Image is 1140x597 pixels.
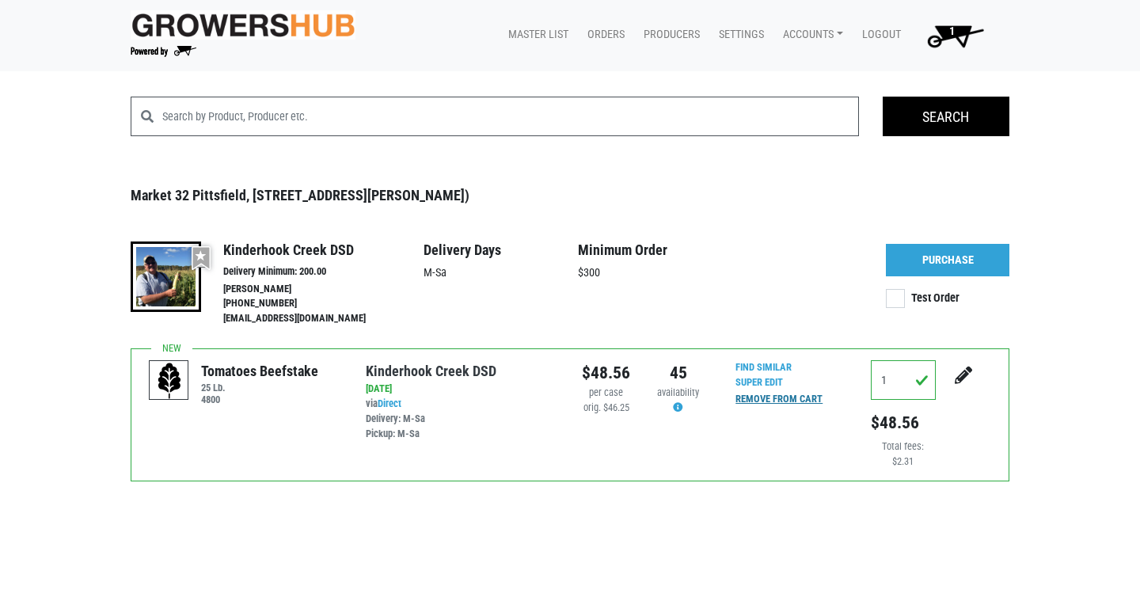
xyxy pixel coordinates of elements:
[654,360,702,386] div: 45
[657,386,699,398] span: availability
[886,244,1009,277] a: Purchase
[578,264,732,282] p: $300
[849,20,907,50] a: Logout
[150,361,189,401] img: placeholder-variety-43d6402dacf2d531de610a020419775a.svg
[223,282,424,297] li: [PERSON_NAME]
[575,20,631,50] a: Orders
[201,382,318,394] h6: 25 Lb.
[735,361,792,373] a: Find Similar
[886,289,966,307] label: Test Order
[223,241,424,259] h4: Kinderhook Creek DSD
[706,20,770,50] a: Settings
[378,397,401,409] a: Direct
[223,264,424,279] li: Delivery Minimum: 200.00
[131,46,196,57] img: Powered by Big Wheelbarrow
[582,401,630,416] div: orig. $46.25
[949,25,955,38] span: 1
[871,360,936,400] input: Qty
[770,20,849,50] a: Accounts
[631,20,706,50] a: Producers
[201,394,318,405] h6: 4800
[920,20,990,51] img: Cart
[201,360,318,382] div: Tomatoes Beefstake
[883,97,1009,136] input: Search
[424,264,578,282] p: M-Sa
[223,311,424,326] li: [EMAIL_ADDRESS][DOMAIN_NAME]
[582,360,630,386] div: $48.56
[496,20,575,50] a: Master List
[223,296,424,311] li: [PHONE_NUMBER]
[131,187,1009,204] h3: Market 32 Pittsfield, [STREET_ADDRESS][PERSON_NAME])
[424,241,578,259] h4: Delivery Days
[162,97,859,136] input: Search by Product, Producer etc.
[366,382,558,397] div: [DATE]
[582,386,630,401] div: per case
[726,390,832,409] input: Remove From Cart
[578,241,732,259] h4: Minimum Order
[131,10,355,40] img: original-fc7597fdc6adbb9d0e2ae620e786d1a2.jpg
[735,376,783,388] a: Super Edit
[871,413,936,433] h5: $48.56
[366,363,496,379] a: Kinderhook Creek DSD
[131,241,201,312] img: thumbnail-090b6f636918ed6916eef32b8074a337.jpg
[366,397,558,442] div: via
[907,20,997,51] a: 1
[871,439,936,470] div: Total fees: $2.31
[366,412,558,442] div: Delivery: M-Sa Pickup: M-Sa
